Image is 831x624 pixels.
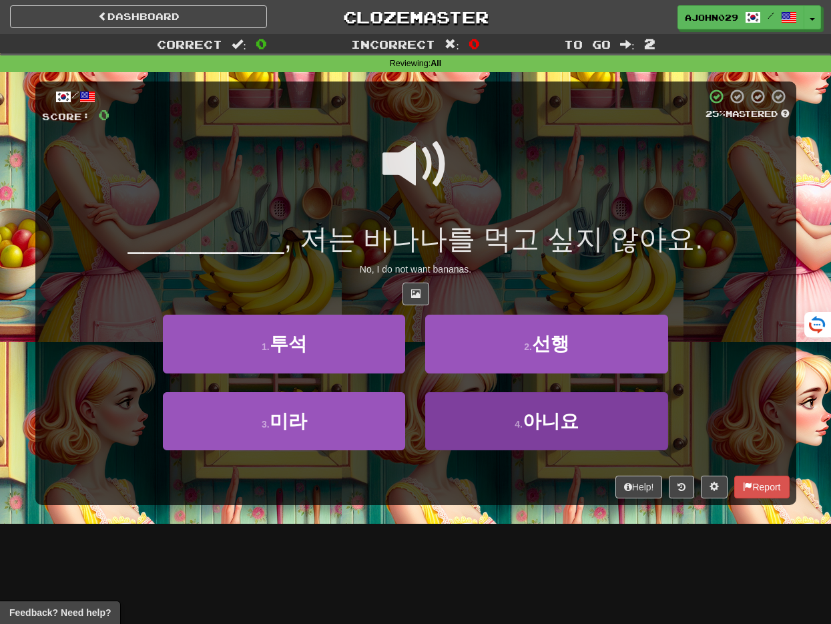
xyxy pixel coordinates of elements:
small: 2 . [524,341,532,352]
span: __________ [128,223,284,255]
span: , 저는 바나나를 먹고 싶지 않아요. [284,223,703,255]
span: 미라 [270,411,307,432]
span: : [232,39,246,50]
span: 아니요 [523,411,579,432]
span: Incorrect [351,37,435,51]
small: 4 . [515,419,523,430]
button: 3.미라 [163,392,405,450]
a: Ajohn029 / [677,5,804,29]
button: Help! [615,476,663,498]
span: 0 [469,35,480,51]
span: 선행 [532,333,569,354]
span: To go [564,37,611,51]
div: No, I do not want bananas. [42,263,790,276]
span: Open feedback widget [9,606,111,619]
button: Report [734,476,789,498]
span: Correct [157,37,222,51]
span: 투석 [270,333,307,354]
button: Round history (alt+y) [669,476,694,498]
span: : [620,39,635,50]
span: / [768,11,774,20]
span: 2 [644,35,655,51]
a: Dashboard [10,5,267,28]
a: Clozemaster [287,5,544,29]
strong: All [431,59,441,68]
span: 25 % [706,108,726,119]
button: Show image (alt+x) [402,283,429,305]
div: / [42,88,109,105]
button: 4.아니요 [425,392,667,450]
button: 1.투석 [163,315,405,373]
small: 3 . [262,419,270,430]
span: Score: [42,111,90,122]
div: Mastered [706,108,790,120]
small: 1 . [262,341,270,352]
span: 0 [98,106,109,123]
span: 0 [256,35,267,51]
span: Ajohn029 [685,11,738,23]
button: 2.선행 [425,315,667,373]
span: : [445,39,459,50]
